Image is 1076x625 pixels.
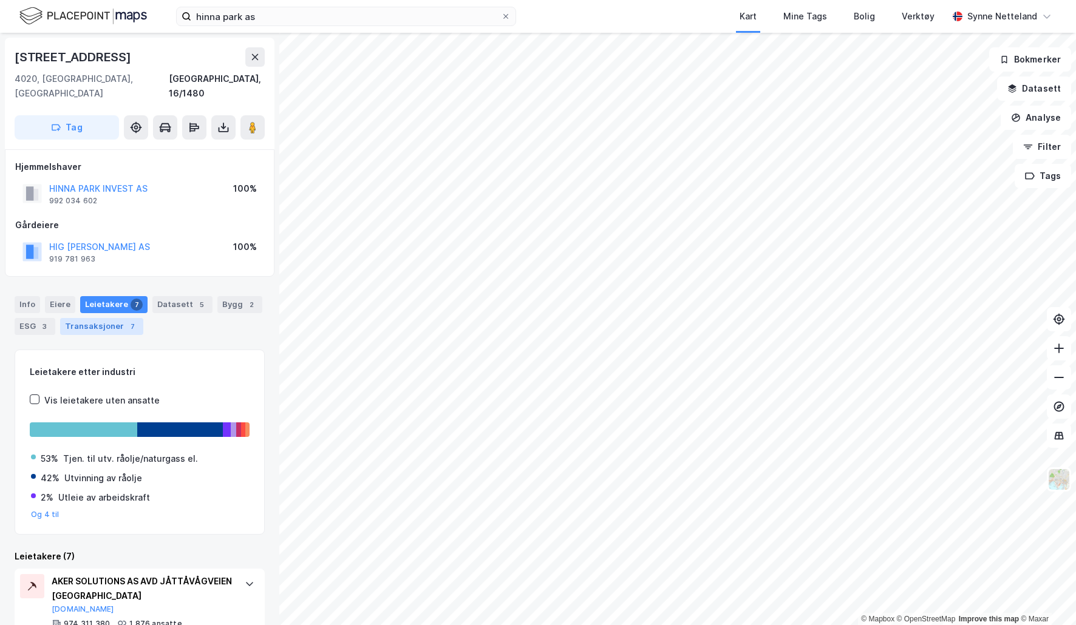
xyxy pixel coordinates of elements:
div: Kontrollprogram for chat [1015,567,1076,625]
div: Leietakere (7) [15,549,265,564]
div: [GEOGRAPHIC_DATA], 16/1480 [169,72,265,101]
div: Datasett [152,296,213,313]
div: Info [15,296,40,313]
button: Bokmerker [989,47,1071,72]
div: ESG [15,318,55,335]
a: Improve this map [959,615,1019,623]
div: Verktøy [902,9,935,24]
div: Vis leietakere uten ansatte [44,393,160,408]
input: Søk på adresse, matrikkel, gårdeiere, leietakere eller personer [191,7,501,25]
div: Eiere [45,296,75,313]
button: Tags [1015,164,1071,188]
div: Leietakere [80,296,148,313]
div: 992 034 602 [49,196,97,206]
div: [STREET_ADDRESS] [15,47,134,67]
div: Hjemmelshaver [15,160,264,174]
a: OpenStreetMap [897,615,956,623]
div: Gårdeiere [15,218,264,232]
div: 100% [233,181,257,196]
div: 3 [38,320,50,333]
button: [DOMAIN_NAME] [52,604,114,614]
div: 7 [126,320,138,333]
div: Utleie av arbeidskraft [58,490,150,505]
div: AKER SOLUTIONS AS AVD JÅTTÅVÅGVEIEN [GEOGRAPHIC_DATA] [52,574,233,603]
button: Datasett [997,76,1071,101]
button: Filter [1013,135,1071,159]
div: Transaksjoner [60,318,143,335]
div: Kart [740,9,757,24]
iframe: Chat Widget [1015,567,1076,625]
div: Utvinning av råolje [64,471,142,485]
div: Tjen. til utv. råolje/naturgass el. [63,451,198,466]
div: 919 781 963 [49,254,95,264]
a: Mapbox [861,615,894,623]
div: 2 [245,299,257,311]
div: 42% [41,471,60,485]
div: 2% [41,490,53,505]
div: 100% [233,240,257,254]
div: 5 [196,299,208,311]
div: Leietakere etter industri [30,365,250,379]
div: 53% [41,451,58,466]
div: Mine Tags [783,9,827,24]
div: Synne Netteland [967,9,1037,24]
img: Z [1047,468,1071,491]
button: Analyse [1001,106,1071,130]
div: 7 [131,299,143,311]
div: Bolig [854,9,875,24]
img: logo.f888ab2527a4732fd821a326f86c7f29.svg [19,5,147,27]
div: Bygg [217,296,262,313]
button: Tag [15,115,119,140]
div: 4020, [GEOGRAPHIC_DATA], [GEOGRAPHIC_DATA] [15,72,169,101]
button: Og 4 til [31,510,60,519]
